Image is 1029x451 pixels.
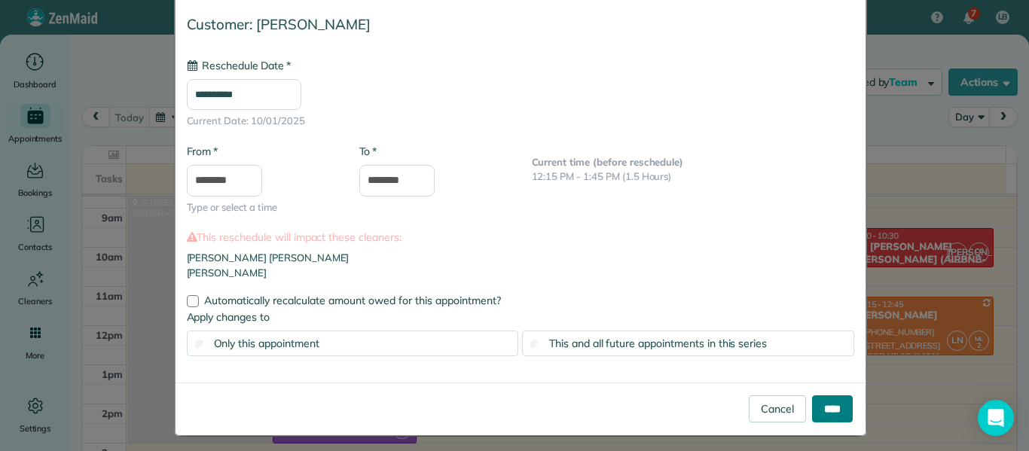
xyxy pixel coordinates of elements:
[187,200,337,215] span: Type or select a time
[549,337,767,350] span: This and all future appointments in this series
[532,156,684,168] b: Current time (before reschedule)
[978,400,1014,436] div: Open Intercom Messenger
[187,309,854,325] label: Apply changes to
[532,169,854,184] p: 12:15 PM - 1:45 PM (1.5 Hours)
[187,144,218,159] label: From
[187,230,854,245] label: This reschedule will impact these cleaners:
[194,340,204,350] input: Only this appointment
[359,144,377,159] label: To
[214,337,319,350] span: Only this appointment
[187,114,854,129] span: Current Date: 10/01/2025
[187,58,291,73] label: Reschedule Date
[187,251,854,266] li: [PERSON_NAME] [PERSON_NAME]
[204,294,501,307] span: Automatically recalculate amount owed for this appointment?
[530,340,540,350] input: This and all future appointments in this series
[187,17,854,32] h4: Customer: [PERSON_NAME]
[749,395,806,422] a: Cancel
[187,266,854,281] li: [PERSON_NAME]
